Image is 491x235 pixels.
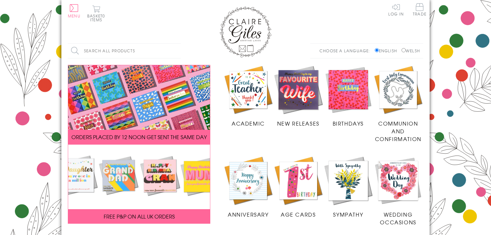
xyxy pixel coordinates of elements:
[232,119,265,127] span: Academic
[87,5,105,22] button: Basket0 items
[273,156,323,218] a: Age Cards
[220,6,271,57] img: Claire Giles Greetings Cards
[323,156,373,218] a: Sympathy
[174,44,181,58] input: Search
[273,65,323,128] a: New Releases
[375,48,400,54] label: English
[319,48,373,54] p: Choose a language:
[223,65,273,128] a: Academic
[281,210,316,218] span: Age Cards
[68,44,181,58] input: Search all products
[373,65,423,143] a: Communion and Confirmation
[413,3,426,17] a: Trade
[333,119,364,127] span: Birthdays
[277,119,319,127] span: New Releases
[413,3,426,16] span: Trade
[375,48,379,52] input: English
[402,48,406,52] input: Welsh
[402,48,420,54] label: Welsh
[68,4,80,18] button: Menu
[223,156,273,218] a: Anniversary
[104,212,175,220] span: FREE P&P ON ALL UK ORDERS
[68,13,80,19] span: Menu
[380,210,416,226] span: Wedding Occasions
[228,210,269,218] span: Anniversary
[388,3,404,16] a: Log In
[333,210,363,218] span: Sympathy
[323,65,373,128] a: Birthdays
[375,119,422,143] span: Communion and Confirmation
[71,133,207,141] span: ORDERS PLACED BY 12 NOON GET SENT THE SAME DAY
[373,156,423,226] a: Wedding Occasions
[90,13,105,23] span: 0 items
